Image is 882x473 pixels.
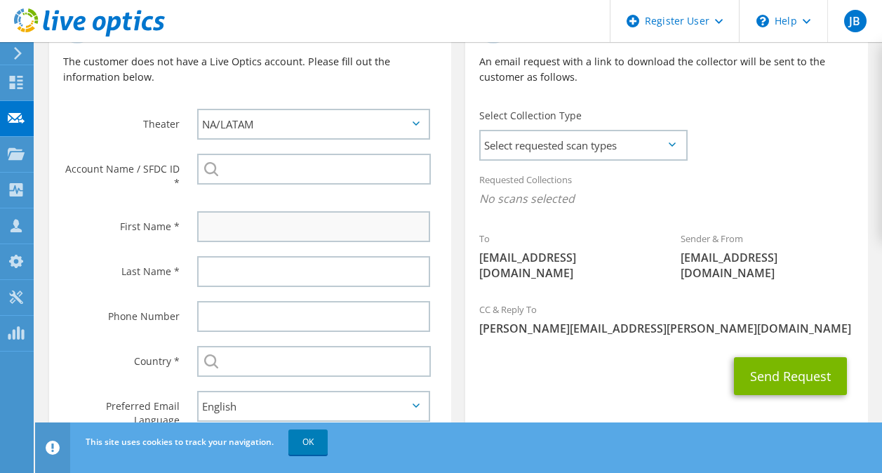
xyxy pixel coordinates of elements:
a: OK [288,429,328,455]
label: Preferred Email Language [63,391,180,427]
p: An email request with a link to download the collector will be sent to the customer as follows. [479,54,853,85]
span: [EMAIL_ADDRESS][DOMAIN_NAME] [479,250,653,281]
label: Select Collection Type [479,109,582,123]
div: Requested Collections [465,165,867,217]
label: Phone Number [63,301,180,324]
label: Last Name * [63,256,180,279]
p: The customer does not have a Live Optics account. Please fill out the information below. [63,54,437,85]
span: [PERSON_NAME][EMAIL_ADDRESS][PERSON_NAME][DOMAIN_NAME] [479,321,853,336]
span: [EMAIL_ADDRESS][DOMAIN_NAME] [681,250,854,281]
div: To [465,224,667,288]
span: No scans selected [479,191,853,206]
button: Send Request [734,357,847,395]
div: Sender & From [667,224,868,288]
label: Country * [63,346,180,368]
label: Account Name / SFDC ID * [63,154,180,190]
div: CC & Reply To [465,295,867,343]
span: JB [844,10,867,32]
span: Select requested scan types [481,131,686,159]
label: Theater [63,109,180,131]
svg: \n [756,15,769,27]
label: First Name * [63,211,180,234]
span: This site uses cookies to track your navigation. [86,436,274,448]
